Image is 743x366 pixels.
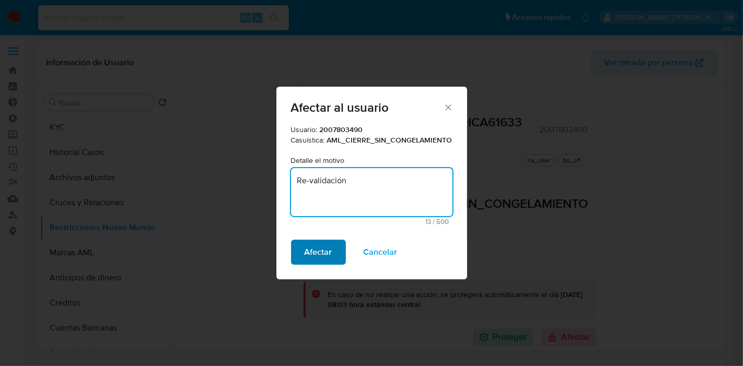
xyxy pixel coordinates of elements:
[350,240,411,265] button: Cancelar
[291,101,444,114] span: Afectar al usuario
[294,218,449,225] span: Máximo 500 caracteres
[305,241,332,264] span: Afectar
[291,168,452,216] textarea: Motivo
[320,124,363,135] strong: 2007803490
[291,240,346,265] button: Afectar
[443,102,452,112] button: Cerrar
[291,135,452,146] p: Casuística:
[291,125,452,135] p: Usuario:
[291,156,452,166] p: Detalle el motivo
[327,135,452,145] strong: AML_CIERRE_SIN_CONGELAMIENTO
[364,241,398,264] span: Cancelar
